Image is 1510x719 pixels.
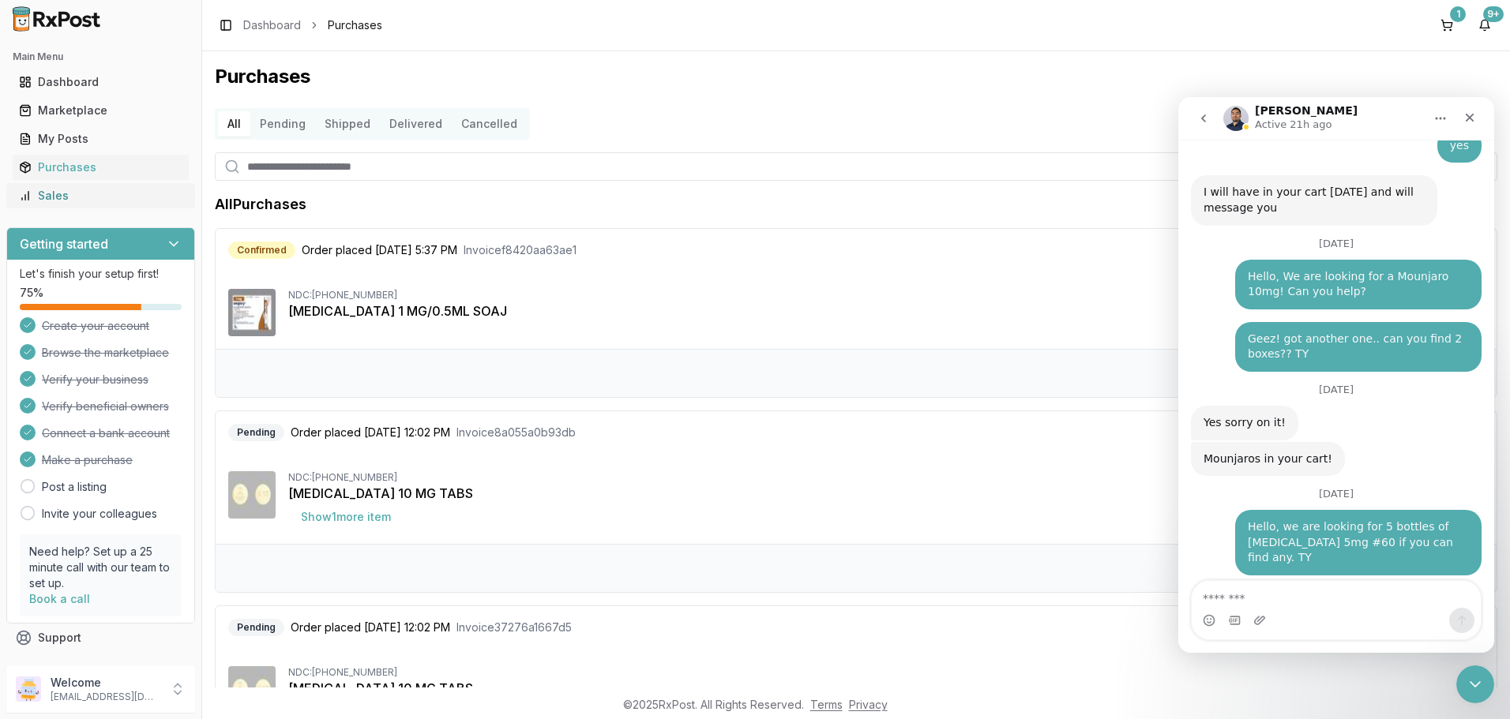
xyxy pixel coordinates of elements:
[1178,97,1494,653] iframe: Intercom live chat
[288,289,1484,301] div: NDC: [PHONE_NUMBER]
[16,676,41,702] img: User avatar
[13,153,189,182] a: Purchases
[29,592,90,605] a: Book a call
[228,471,276,519] img: Jardiance 10 MG TABS
[288,503,404,531] button: Show1more item
[19,74,182,90] div: Dashboard
[20,266,182,282] p: Let's finish your setup first!
[20,234,108,253] h3: Getting started
[215,64,1497,89] h1: Purchases
[291,620,450,635] span: Order placed [DATE] 12:02 PM
[288,679,1484,698] div: [MEDICAL_DATA] 10 MG TABS
[250,111,315,137] button: Pending
[51,691,160,703] p: [EMAIL_ADDRESS][DOMAIN_NAME]
[42,345,169,361] span: Browse the marketplace
[6,652,195,680] button: Feedback
[42,452,133,468] span: Make a purchase
[849,698,888,711] a: Privacy
[218,111,250,137] button: All
[6,69,195,95] button: Dashboard
[42,425,170,441] span: Connect a bank account
[243,17,301,33] a: Dashboard
[42,399,169,414] span: Verify beneficial owners
[19,103,182,118] div: Marketplace
[6,155,195,180] button: Purchases
[380,111,452,137] button: Delivered
[19,131,182,147] div: My Posts
[456,620,572,635] span: Invoice 37276a1667d5
[302,242,457,258] span: Order placed [DATE] 5:37 PM
[288,484,1484,503] div: [MEDICAL_DATA] 10 MG TABS
[1450,6,1466,22] div: 1
[288,301,1484,320] div: [MEDICAL_DATA] 1 MG/0.5ML SOAJ
[13,125,189,153] a: My Posts
[1434,13,1459,38] button: 1
[6,183,195,208] button: Sales
[42,506,157,522] a: Invite your colleagues
[13,51,189,63] h2: Main Menu
[13,182,189,210] a: Sales
[456,425,576,440] span: Invoice 8a055a0b93db
[243,17,382,33] nav: breadcrumb
[288,471,1484,484] div: NDC: [PHONE_NUMBER]
[464,242,577,258] span: Invoice f8420aa63ae1
[42,318,149,334] span: Create your account
[215,193,306,215] h1: All Purchases
[13,96,189,125] a: Marketplace
[6,6,107,32] img: RxPost Logo
[20,285,43,301] span: 75 %
[13,68,189,96] a: Dashboard
[810,698,843,711] a: Terms
[228,242,295,259] div: Confirmed
[288,666,1484,679] div: NDC: [PHONE_NUMBER]
[228,424,284,441] div: Pending
[51,675,160,691] p: Welcome
[315,111,380,137] a: Shipped
[1456,665,1494,703] iframe: Intercom live chat
[42,372,148,388] span: Verify your business
[6,624,195,652] button: Support
[1472,13,1497,38] button: 9+
[42,479,107,495] a: Post a listing
[228,619,284,636] div: Pending
[452,111,527,137] button: Cancelled
[19,159,182,175] div: Purchases
[291,425,450,440] span: Order placed [DATE] 12:02 PM
[228,666,276,713] img: Jardiance 10 MG TABS
[29,544,172,591] p: Need help? Set up a 25 minute call with our team to set up.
